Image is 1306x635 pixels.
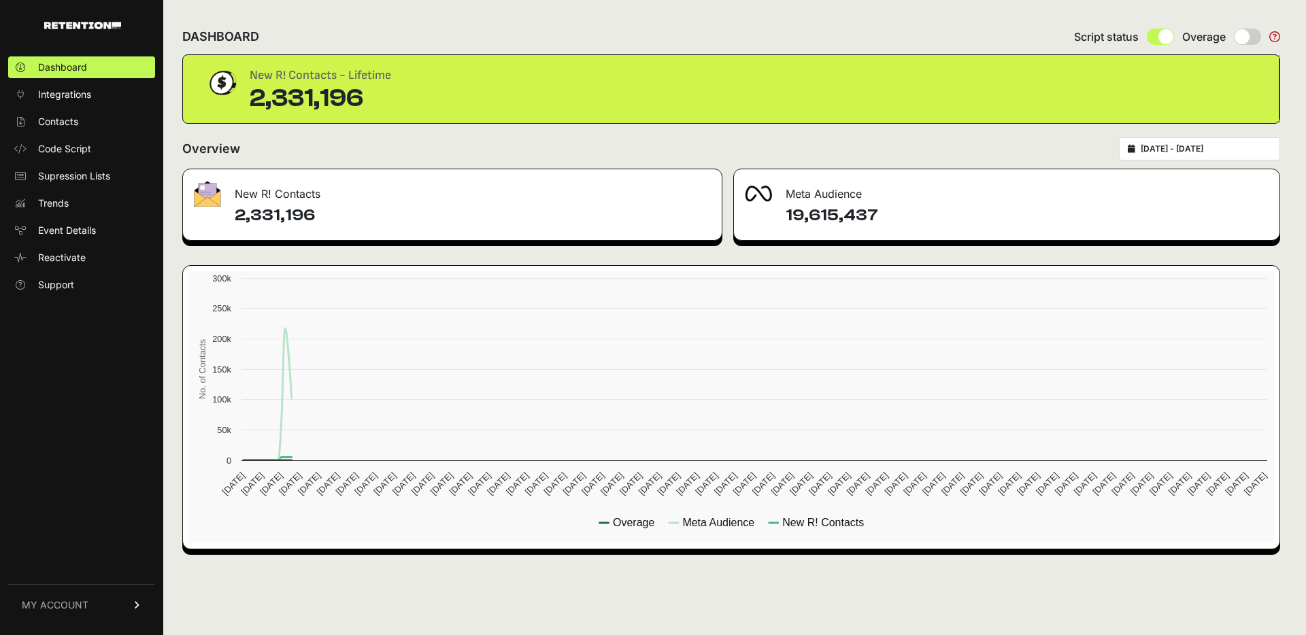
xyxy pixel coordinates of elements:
text: [DATE] [826,470,852,497]
span: Reactivate [38,251,86,264]
span: Overage [1182,29,1226,45]
text: [DATE] [996,470,1022,497]
text: [DATE] [390,470,417,497]
a: Event Details [8,220,155,241]
text: No. of Contacts [197,339,207,399]
text: [DATE] [1015,470,1041,497]
a: Integrations [8,84,155,105]
text: [DATE] [542,470,569,497]
text: [DATE] [1148,470,1174,497]
text: 250k [212,303,231,313]
text: [DATE] [1090,470,1117,497]
text: [DATE] [1034,470,1060,497]
text: [DATE] [560,470,587,497]
text: [DATE] [1072,470,1099,497]
a: MY ACCOUNT [8,584,155,625]
text: New R! Contacts [782,517,864,528]
text: [DATE] [1128,470,1155,497]
div: New R! Contacts [183,169,722,210]
text: 200k [212,334,231,344]
text: Overage [613,517,654,528]
text: [DATE] [220,470,247,497]
text: [DATE] [939,470,966,497]
text: [DATE] [1223,470,1250,497]
span: Event Details [38,224,96,237]
text: [DATE] [429,470,455,497]
text: [DATE] [258,470,284,497]
text: [DATE] [504,470,531,497]
a: Contacts [8,111,155,133]
text: [DATE] [409,470,436,497]
text: [DATE] [845,470,871,497]
text: [DATE] [958,470,985,497]
img: Retention.com [44,22,121,29]
text: [DATE] [1053,470,1079,497]
text: [DATE] [1167,470,1193,497]
text: [DATE] [882,470,909,497]
text: [DATE] [901,470,928,497]
text: [DATE] [277,470,303,497]
div: New R! Contacts - Lifetime [250,66,391,85]
text: [DATE] [656,470,682,497]
span: Code Script [38,142,91,156]
h4: 2,331,196 [235,205,711,226]
text: [DATE] [618,470,644,497]
a: Code Script [8,138,155,160]
span: Integrations [38,88,91,101]
text: [DATE] [920,470,947,497]
text: [DATE] [1242,470,1269,497]
text: [DATE] [864,470,890,497]
text: [DATE] [466,470,492,497]
div: 2,331,196 [250,85,391,112]
span: Support [38,278,74,292]
text: [DATE] [712,470,739,497]
text: [DATE] [371,470,398,497]
img: dollar-coin-05c43ed7efb7bc0c12610022525b4bbbb207c7efeef5aecc26f025e68dcafac9.png [205,66,239,100]
text: [DATE] [352,470,379,497]
h2: Overview [182,139,240,158]
text: [DATE] [1186,470,1212,497]
div: Meta Audience [734,169,1279,210]
text: 150k [212,364,231,375]
text: [DATE] [239,470,265,497]
text: [DATE] [485,470,512,497]
text: 0 [227,456,231,466]
span: Script status [1074,29,1139,45]
text: Meta Audience [682,517,754,528]
img: fa-envelope-19ae18322b30453b285274b1b8af3d052b27d846a4fbe8435d1a52b978f639a2.png [194,181,221,207]
text: [DATE] [693,470,720,497]
h2: DASHBOARD [182,27,259,46]
text: [DATE] [674,470,701,497]
span: Trends [38,196,69,210]
text: [DATE] [731,470,758,497]
span: MY ACCOUNT [22,598,88,612]
span: Supression Lists [38,169,110,183]
text: [DATE] [807,470,833,497]
a: Reactivate [8,247,155,269]
text: 100k [212,394,231,405]
span: Dashboard [38,61,87,74]
text: 50k [217,425,231,435]
text: [DATE] [315,470,341,497]
text: [DATE] [523,470,550,497]
img: fa-meta-2f981b61bb99beabf952f7030308934f19ce035c18b003e963880cc3fabeebb7.png [745,186,772,202]
a: Dashboard [8,56,155,78]
text: [DATE] [448,470,474,497]
text: [DATE] [580,470,606,497]
text: [DATE] [637,470,663,497]
a: Support [8,274,155,296]
a: Supression Lists [8,165,155,187]
text: [DATE] [1109,470,1136,497]
text: [DATE] [296,470,322,497]
text: 300k [212,273,231,284]
a: Trends [8,192,155,214]
text: [DATE] [599,470,625,497]
text: [DATE] [788,470,814,497]
h4: 19,615,437 [786,205,1269,226]
text: [DATE] [750,470,777,497]
span: Contacts [38,115,78,128]
text: [DATE] [1204,470,1230,497]
text: [DATE] [977,470,1004,497]
text: [DATE] [769,470,795,497]
text: [DATE] [334,470,361,497]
